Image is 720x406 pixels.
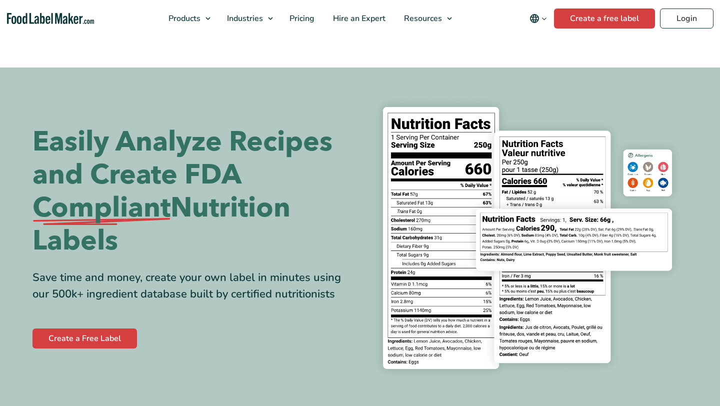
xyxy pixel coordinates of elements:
[165,13,201,24] span: Products
[401,13,443,24] span: Resources
[224,13,264,24] span: Industries
[32,125,352,257] h1: Easily Analyze Recipes and Create FDA Nutrition Labels
[522,8,554,28] button: Change language
[286,13,315,24] span: Pricing
[7,13,94,24] a: Food Label Maker homepage
[32,328,137,348] a: Create a Free Label
[554,8,655,28] a: Create a free label
[32,269,352,302] div: Save time and money, create your own label in minutes using our 500k+ ingredient database built b...
[330,13,386,24] span: Hire an Expert
[660,8,713,28] a: Login
[32,191,170,224] span: Compliant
